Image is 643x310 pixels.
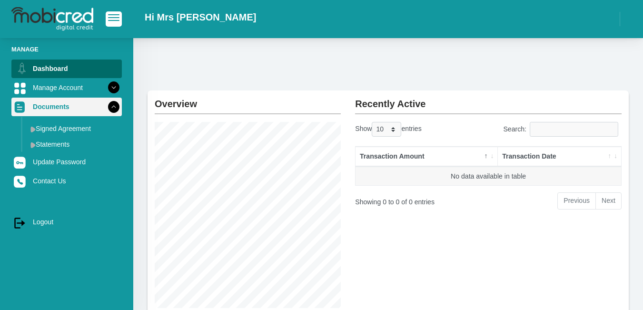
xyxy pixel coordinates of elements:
a: Manage Account [11,79,122,97]
img: menu arrow [30,126,36,132]
input: Search: [530,122,618,137]
td: No data available in table [356,167,621,186]
img: menu arrow [30,142,36,148]
li: Manage [11,45,122,54]
a: Dashboard [11,60,122,78]
a: Logout [11,213,122,231]
th: Transaction Date: activate to sort column ascending [498,147,621,167]
label: Search: [503,122,622,137]
a: Update Password [11,153,122,171]
a: Statements [27,137,122,152]
select: Showentries [372,122,401,137]
div: Showing 0 to 0 of 0 entries [355,191,458,207]
label: Show entries [355,122,421,137]
img: logo-mobicred.svg [11,7,93,31]
h2: Hi Mrs [PERSON_NAME] [145,11,256,23]
th: Transaction Amount: activate to sort column descending [356,147,498,167]
a: Documents [11,98,122,116]
h2: Overview [155,90,341,110]
a: Contact Us [11,172,122,190]
h2: Recently Active [355,90,622,110]
a: Signed Agreement [27,121,122,136]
